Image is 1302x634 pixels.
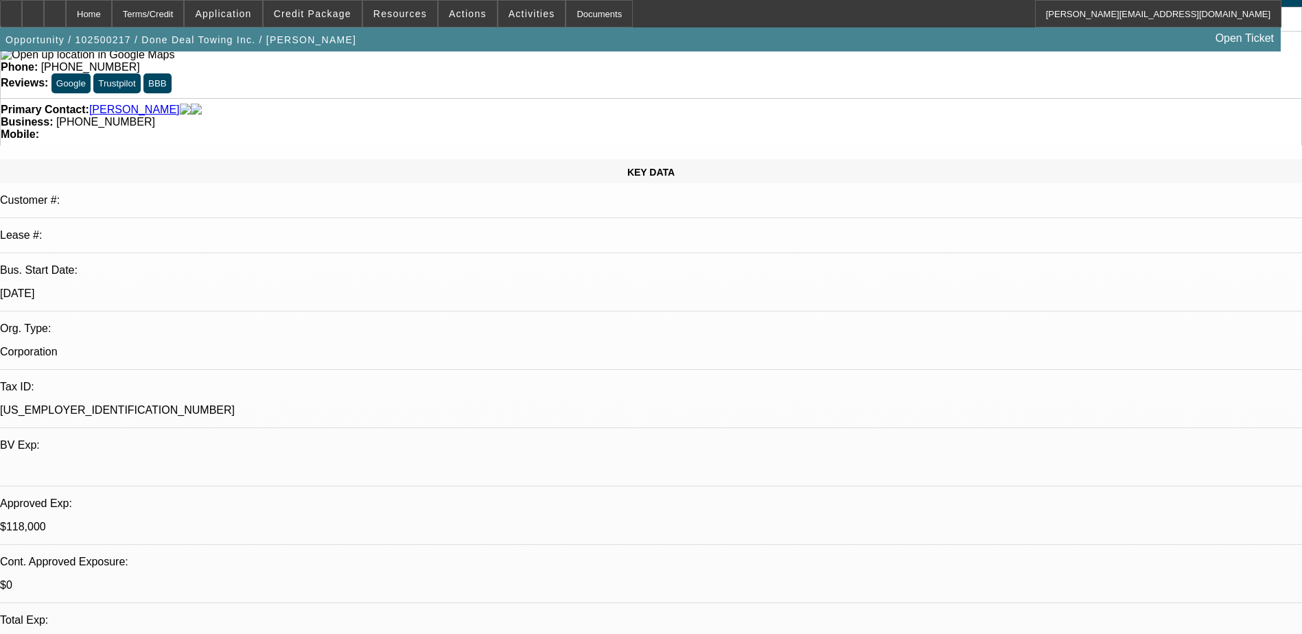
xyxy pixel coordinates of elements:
strong: Business: [1,116,53,128]
a: Open Ticket [1210,27,1279,50]
button: Trustpilot [93,73,140,93]
button: Resources [363,1,437,27]
span: Application [195,8,251,19]
button: Activities [498,1,566,27]
a: [PERSON_NAME] [89,104,180,116]
span: Resources [373,8,427,19]
span: [PHONE_NUMBER] [56,116,155,128]
img: linkedin-icon.png [191,104,202,116]
button: Google [51,73,91,93]
strong: Phone: [1,61,38,73]
button: BBB [143,73,172,93]
button: Application [185,1,261,27]
span: Opportunity / 102500217 / Done Deal Towing Inc. / [PERSON_NAME] [5,34,356,45]
span: KEY DATA [627,167,675,178]
button: Actions [439,1,497,27]
button: Credit Package [264,1,362,27]
strong: Mobile: [1,128,39,140]
span: Credit Package [274,8,351,19]
strong: Primary Contact: [1,104,89,116]
img: facebook-icon.png [180,104,191,116]
a: View Google Maps [1,49,174,60]
span: Actions [449,8,487,19]
strong: Reviews: [1,77,48,89]
span: [PHONE_NUMBER] [41,61,140,73]
span: Activities [509,8,555,19]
